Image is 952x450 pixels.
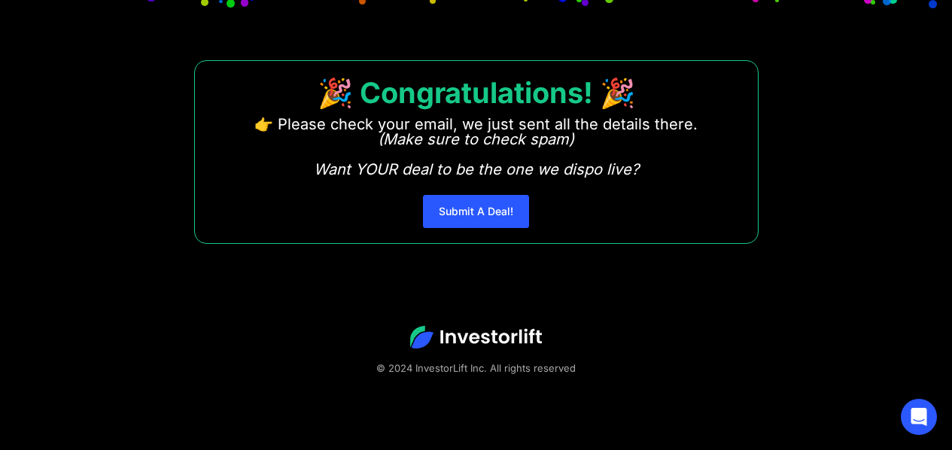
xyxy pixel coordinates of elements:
div: © 2024 InvestorLift Inc. All rights reserved [53,360,899,376]
em: (Make sure to check spam) Want YOUR deal to be the one we dispo live? [314,130,639,178]
div: Open Intercom Messenger [901,399,937,435]
a: Submit A Deal! [423,195,529,228]
strong: 🎉 Congratulations! 🎉 [318,75,635,110]
p: 👉 Please check your email, we just sent all the details there. ‍ [254,117,698,177]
